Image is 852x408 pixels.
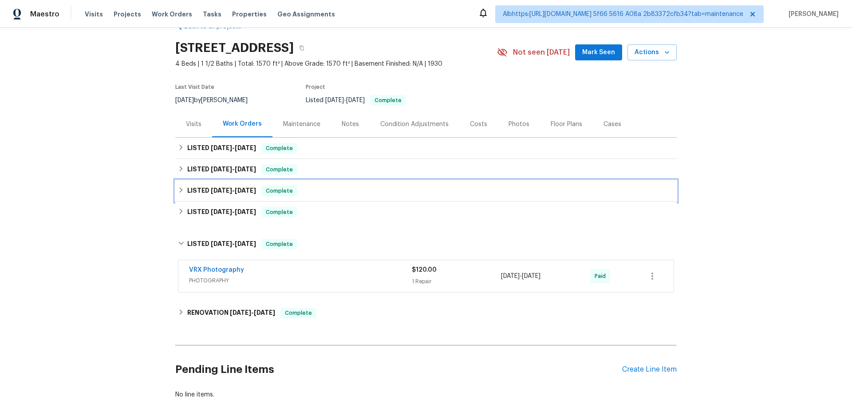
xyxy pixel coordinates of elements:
div: Create Line Item [622,365,677,374]
span: Projects [114,10,141,19]
span: Paid [595,272,609,281]
div: Visits [186,120,201,129]
span: [DATE] [230,309,251,316]
div: Maintenance [283,120,320,129]
span: Complete [262,186,296,195]
span: - [211,166,256,172]
h2: Pending Line Items [175,349,622,390]
div: RENOVATION [DATE]-[DATE]Complete [175,302,677,324]
span: Project [306,84,325,90]
h6: LISTED [187,164,256,175]
div: LISTED [DATE]-[DATE]Complete [175,230,677,258]
div: Cases [603,120,621,129]
div: LISTED [DATE]-[DATE]Complete [175,138,677,159]
span: - [211,241,256,247]
span: [DATE] [211,187,232,194]
span: [DATE] [211,145,232,151]
div: by [PERSON_NAME] [175,95,258,106]
span: [DATE] [254,309,275,316]
span: - [211,209,256,215]
span: - [230,309,275,316]
button: Copy Address [294,40,310,56]
span: Last Visit Date [175,84,214,90]
span: [DATE] [211,209,232,215]
button: Mark Seen [575,44,622,61]
span: 4 Beds | 1 1/2 Baths | Total: 1570 ft² | Above Grade: 1570 ft² | Basement Finished: N/A | 1930 [175,59,497,68]
span: [DATE] [235,145,256,151]
div: LISTED [DATE]-[DATE]Complete [175,159,677,180]
span: [DATE] [522,273,540,279]
button: Actions [627,44,677,61]
span: Complete [262,144,296,153]
span: Geo Assignments [277,10,335,19]
span: [DATE] [235,209,256,215]
span: - [211,187,256,194]
span: [DATE] [501,273,520,279]
span: Not seen [DATE] [513,48,570,57]
div: Photos [509,120,529,129]
span: [DATE] [235,166,256,172]
span: Complete [262,208,296,217]
h2: [STREET_ADDRESS] [175,44,294,52]
h6: LISTED [187,207,256,218]
span: Complete [281,309,316,317]
span: PHOTOGRAPHY [189,276,412,285]
div: Notes [342,120,359,129]
h6: RENOVATION [187,308,275,318]
span: [DATE] [346,97,365,103]
span: - [325,97,365,103]
span: Listed [306,97,406,103]
span: [PERSON_NAME] [785,10,839,19]
span: Mark Seen [582,47,615,58]
span: $120.00 [412,267,437,273]
span: Albhttps:[URL][DOMAIN_NAME] 5f66 5616 A08a 2b83372cfb34?tab=maintenance [503,10,743,19]
div: Condition Adjustments [380,120,449,129]
span: Work Orders [152,10,192,19]
span: Visits [85,10,103,19]
span: [DATE] [211,166,232,172]
div: 1 Repair [412,277,501,286]
span: Complete [262,240,296,249]
span: [DATE] [325,97,344,103]
h6: LISTED [187,239,256,250]
span: [DATE] [235,187,256,194]
div: LISTED [DATE]-[DATE]Complete [175,202,677,223]
h6: LISTED [187,186,256,196]
span: Complete [262,165,296,174]
div: Work Orders [223,119,262,128]
div: No line items. [175,390,677,399]
span: [DATE] [211,241,232,247]
span: Complete [371,98,405,103]
h6: LISTED [187,143,256,154]
div: Costs [470,120,487,129]
span: Properties [232,10,267,19]
div: LISTED [DATE]-[DATE]Complete [175,180,677,202]
span: - [501,272,540,281]
span: Actions [635,47,670,58]
span: Maestro [30,10,59,19]
a: VRX Photography [189,267,244,273]
span: - [211,145,256,151]
div: Floor Plans [551,120,582,129]
span: [DATE] [235,241,256,247]
span: [DATE] [175,97,194,103]
span: Tasks [203,11,221,17]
